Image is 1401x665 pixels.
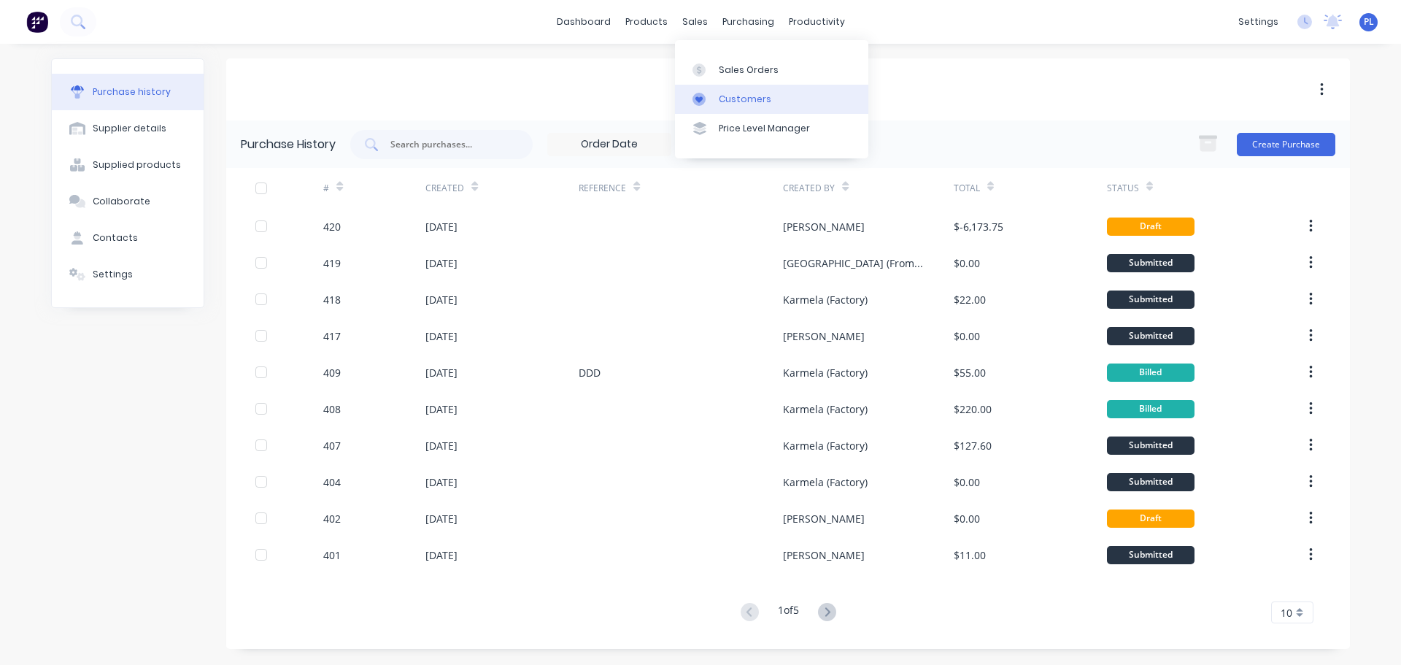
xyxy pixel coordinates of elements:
div: [DATE] [425,438,458,453]
div: Contacts [93,231,138,245]
a: Price Level Manager [675,114,868,143]
div: Submitted [1107,473,1194,491]
img: Factory [26,11,48,33]
div: 404 [323,474,341,490]
div: products [618,11,675,33]
div: $220.00 [954,401,992,417]
div: Submitted [1107,327,1194,345]
div: Karmela (Factory) [783,292,868,307]
div: 402 [323,511,341,526]
div: Created [425,182,464,195]
span: 10 [1281,605,1292,620]
div: 417 [323,328,341,344]
button: Contacts [52,220,204,256]
div: 401 [323,547,341,563]
div: 408 [323,401,341,417]
div: [PERSON_NAME] [783,328,865,344]
div: # [323,182,329,195]
div: Draft [1107,218,1194,236]
div: $11.00 [954,547,986,563]
div: [DATE] [425,474,458,490]
div: Sales Orders [719,64,779,77]
div: 418 [323,292,341,307]
button: Settings [52,256,204,293]
div: $0.00 [954,474,980,490]
button: Purchase history [52,74,204,110]
div: Submitted [1107,291,1194,309]
div: 1 of 5 [778,602,799,623]
div: [DATE] [425,365,458,380]
button: Supplied products [52,147,204,183]
div: Reference [579,182,626,195]
div: [DATE] [425,255,458,271]
div: Purchase History [241,136,336,153]
div: [DATE] [425,401,458,417]
div: [GEOGRAPHIC_DATA] (From Factory) [783,255,924,271]
div: purchasing [715,11,781,33]
div: Karmela (Factory) [783,438,868,453]
a: Sales Orders [675,55,868,84]
div: Billed [1107,400,1194,418]
div: $22.00 [954,292,986,307]
div: Karmela (Factory) [783,401,868,417]
div: [DATE] [425,292,458,307]
div: Created By [783,182,835,195]
div: Karmela (Factory) [783,365,868,380]
div: Submitted [1107,437,1194,455]
div: 409 [323,365,341,380]
div: Price Level Manager [719,122,810,135]
div: Customers [719,93,771,106]
div: [DATE] [425,547,458,563]
div: [PERSON_NAME] [783,547,865,563]
div: $55.00 [954,365,986,380]
div: Supplied products [93,158,181,172]
div: Supplier details [93,122,166,135]
div: $-6,173.75 [954,219,1003,234]
div: $0.00 [954,328,980,344]
div: 407 [323,438,341,453]
div: $0.00 [954,255,980,271]
div: Submitted [1107,254,1194,272]
div: Status [1107,182,1139,195]
div: DDD [579,365,601,380]
button: Collaborate [52,183,204,220]
a: Customers [675,85,868,114]
div: [PERSON_NAME] [783,511,865,526]
div: $0.00 [954,511,980,526]
button: Create Purchase [1237,133,1335,156]
span: PL [1364,15,1374,28]
div: 419 [323,255,341,271]
div: [PERSON_NAME] [783,219,865,234]
input: Search purchases... [389,137,510,152]
div: [DATE] [425,511,458,526]
div: Total [954,182,980,195]
div: Settings [93,268,133,281]
div: [DATE] [425,219,458,234]
div: settings [1231,11,1286,33]
div: $127.60 [954,438,992,453]
button: Supplier details [52,110,204,147]
input: Order Date [548,134,671,155]
div: Draft [1107,510,1194,528]
div: sales [675,11,715,33]
div: productivity [781,11,852,33]
div: [DATE] [425,328,458,344]
div: Submitted [1107,546,1194,564]
div: Collaborate [93,195,150,208]
div: Purchase history [93,85,171,99]
div: Billed [1107,364,1194,382]
a: dashboard [549,11,618,33]
div: 420 [323,219,341,234]
div: Karmela (Factory) [783,474,868,490]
